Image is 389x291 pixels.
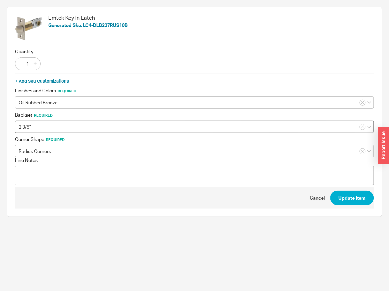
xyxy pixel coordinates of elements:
button: + Add Sku Customizations [15,78,69,84]
span: Corner Shape [15,136,65,142]
span: Finishes and Colors [15,88,76,93]
input: Select an Option [15,121,374,133]
h4: Emtek Key In Latch [48,15,128,20]
span: Line Notes [15,157,374,163]
span: Update Item [339,194,366,202]
span: Required [58,89,76,93]
textarea: Line Notes [15,166,374,185]
svg: open menu [367,150,371,153]
img: 2025_EMTEK_Door_Hardware_Price_Book_EN.pdf_2025-03-06_10-42-55_qhvzpf [15,15,42,42]
span: Required [34,113,53,118]
svg: open menu [367,101,371,104]
svg: open menu [367,126,371,128]
span: Required [46,137,65,142]
input: Select an Option [15,96,374,109]
span: Cancel [310,195,325,201]
h5: Generated Sku: LC4-DLB237RUS10B [48,23,128,28]
span: Quantity [15,49,374,55]
span: Backset [15,112,53,118]
button: Update Item [330,191,374,205]
input: Select an Option [15,145,374,157]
